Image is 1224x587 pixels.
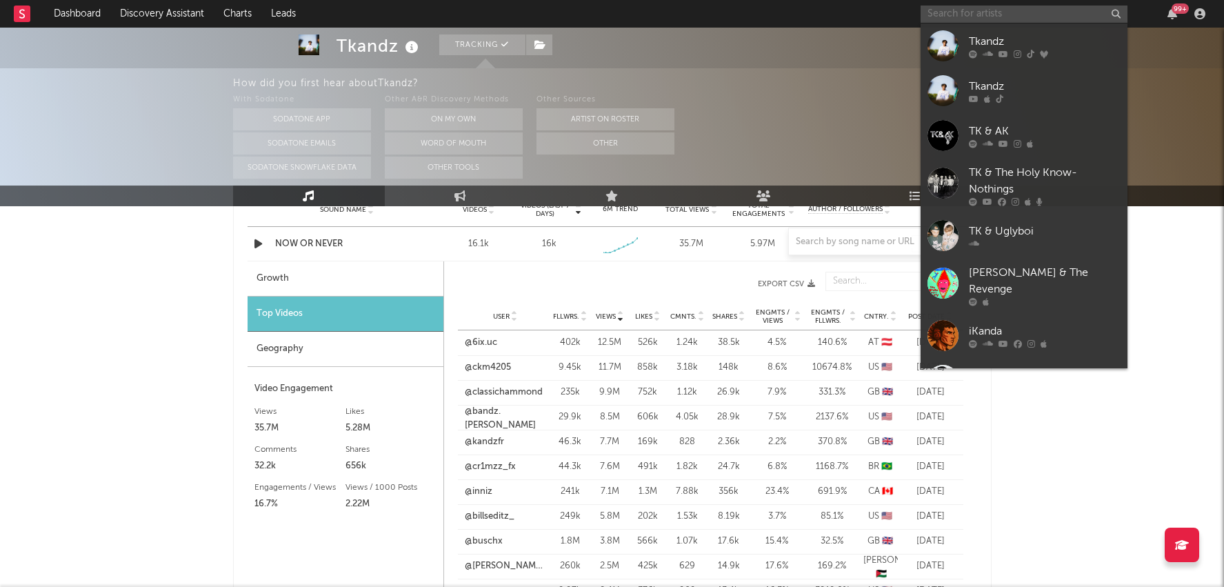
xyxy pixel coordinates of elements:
a: @6ix.uc [465,336,497,350]
div: 1.53k [670,510,705,524]
div: 566k [632,535,663,548]
div: Views / 1000 Posts [345,479,437,496]
a: @billseditz_ [465,510,514,524]
div: 2.2 % [753,435,801,449]
div: TK & The Holy Know-Nothings [969,165,1121,198]
div: [DATE] [905,460,956,474]
div: iKanda [969,323,1121,339]
button: Sodatone Emails [233,132,371,155]
span: Sound Name [320,206,366,214]
div: 32.5 % [808,535,856,548]
div: 15.4 % [753,535,801,548]
span: 🇦🇹 [881,338,892,347]
span: 🇧🇷 [881,462,892,471]
a: @cr1mzz_fx [465,460,516,474]
a: @ckm4205 [465,361,511,375]
div: 402k [553,336,588,350]
div: 1.82k [670,460,705,474]
div: 526k [632,336,663,350]
a: TK & The Holy Know-Nothings [921,158,1127,213]
div: 46.3k [553,435,588,449]
button: Other [536,132,674,155]
div: [DATE] [905,410,956,424]
div: 1.12k [670,386,705,399]
div: Views [254,404,345,420]
div: 99 + [1172,3,1189,14]
div: 606k [632,410,663,424]
div: 9.9M [594,386,625,399]
div: 44.3k [553,460,588,474]
button: Word Of Mouth [385,132,523,155]
div: With Sodatone [233,92,371,108]
button: Artist on Roster [536,108,674,130]
div: CA [863,485,898,499]
div: 2137.6 % [808,410,856,424]
div: 85.1 % [808,510,856,524]
div: 23.4 % [753,485,801,499]
div: AT [863,336,898,350]
button: Tracking [439,34,525,55]
div: 3.7 % [753,510,801,524]
input: Search... [825,272,963,291]
span: Fllwrs. [553,312,579,321]
input: Search for artists [921,6,1127,23]
div: 17.6 % [753,559,801,573]
div: [DATE] [905,361,956,375]
div: 7.88k [670,485,705,499]
span: Videos (last 7 days) [517,201,573,218]
span: 🇺🇸 [881,363,892,372]
span: Post Date [908,312,945,321]
div: Growth [248,261,443,297]
div: Comments [254,441,345,458]
a: @inniz [465,485,492,499]
a: TK & Uglyboi [921,213,1127,258]
div: 5.8M [594,510,625,524]
div: [PERSON_NAME] [863,554,898,581]
div: TK & Uglyboi [969,223,1121,239]
a: TK & AK [921,113,1127,158]
a: @buschx [465,535,503,548]
div: US [863,361,898,375]
span: Likes [635,312,652,321]
div: 629 [670,559,705,573]
a: @classichammond [465,386,543,399]
div: 35.7M [254,420,345,437]
div: Tkandz [337,34,422,57]
div: 11.7M [594,361,625,375]
div: 29.9k [553,410,588,424]
div: 8.5M [594,410,625,424]
div: Top Videos [248,297,443,332]
span: Views [596,312,616,321]
div: 656k [345,458,437,475]
div: 4.5 % [753,336,801,350]
input: Search by song name or URL [789,237,934,248]
div: TK & AK [969,123,1121,139]
div: [DATE] [905,559,956,573]
div: 260k [553,559,588,573]
div: 1.8M [553,535,588,548]
div: 32.2k [254,458,345,475]
button: 99+ [1167,8,1177,19]
div: US [863,510,898,524]
button: On My Own [385,108,523,130]
div: Likes [345,404,437,420]
div: [DATE] [905,535,956,548]
div: 370.8 % [808,435,856,449]
div: [DATE] [905,510,956,524]
div: [PERSON_NAME] & The Revenge [969,265,1121,298]
div: 12.5M [594,336,625,350]
div: 691.9 % [808,485,856,499]
span: 🇬🇧 [882,388,893,397]
div: 14.9k [712,559,746,573]
div: 7.6M [594,460,625,474]
span: 🇨🇦 [882,487,893,496]
div: 202k [632,510,663,524]
button: Other Tools [385,157,523,179]
div: 16.7% [254,496,345,513]
div: 249k [553,510,588,524]
div: [DATE] [905,435,956,449]
div: 491k [632,460,663,474]
div: 169.2 % [808,559,856,573]
div: [DATE] [905,386,956,399]
div: 7.9 % [753,386,801,399]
